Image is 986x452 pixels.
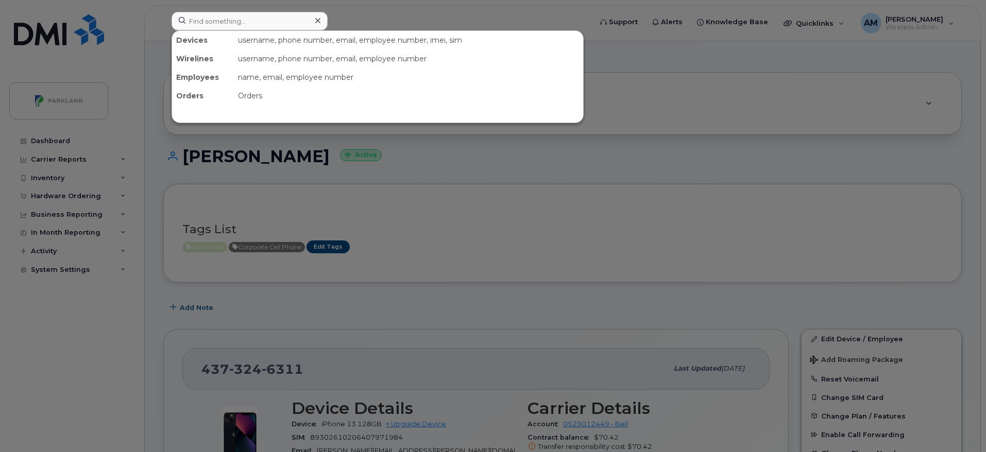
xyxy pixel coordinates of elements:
div: Devices [172,31,234,49]
div: username, phone number, email, employee number [234,49,583,68]
div: username, phone number, email, employee number, imei, sim [234,31,583,49]
div: Orders [172,86,234,105]
div: Employees [172,68,234,86]
div: name, email, employee number [234,68,583,86]
div: Orders [234,86,583,105]
div: Wirelines [172,49,234,68]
